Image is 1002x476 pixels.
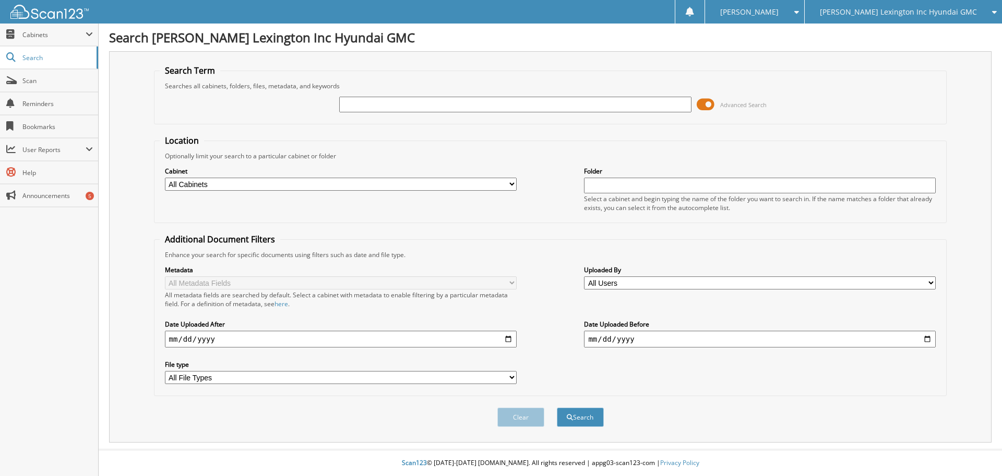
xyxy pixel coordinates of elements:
img: scan123-logo-white.svg [10,5,89,19]
div: All metadata fields are searched by default. Select a cabinet with metadata to enable filtering b... [165,291,517,308]
span: Advanced Search [720,101,767,109]
span: Search [22,53,91,62]
label: Cabinet [165,167,517,176]
span: Announcements [22,191,93,200]
span: User Reports [22,145,86,154]
a: here [275,299,288,308]
span: Reminders [22,99,93,108]
legend: Location [160,135,204,146]
label: Date Uploaded Before [584,320,936,329]
span: Scan [22,76,93,85]
label: Uploaded By [584,265,936,274]
label: Folder [584,167,936,176]
span: [PERSON_NAME] [720,9,779,15]
label: Metadata [165,265,517,274]
legend: Search Term [160,65,220,76]
span: Scan123 [402,458,427,467]
input: end [584,331,936,347]
label: File type [165,360,517,369]
span: Bookmarks [22,122,93,131]
button: Clear [497,408,544,427]
div: Searches all cabinets, folders, files, metadata, and keywords [160,82,941,90]
h1: Search [PERSON_NAME] Lexington Inc Hyundai GMC [109,29,992,46]
div: Select a cabinet and begin typing the name of the folder you want to search in. If the name match... [584,194,936,212]
legend: Additional Document Filters [160,234,280,245]
span: Help [22,168,93,177]
div: © [DATE]-[DATE] [DOMAIN_NAME]. All rights reserved | appg03-scan123-com | [99,450,1002,476]
div: Enhance your search for specific documents using filters such as date and file type. [160,250,941,259]
div: 5 [86,192,94,200]
div: Optionally limit your search to a particular cabinet or folder [160,152,941,160]
label: Date Uploaded After [165,320,517,329]
span: [PERSON_NAME] Lexington Inc Hyundai GMC [820,9,977,15]
span: Cabinets [22,30,86,39]
input: start [165,331,517,347]
button: Search [557,408,604,427]
a: Privacy Policy [660,458,699,467]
